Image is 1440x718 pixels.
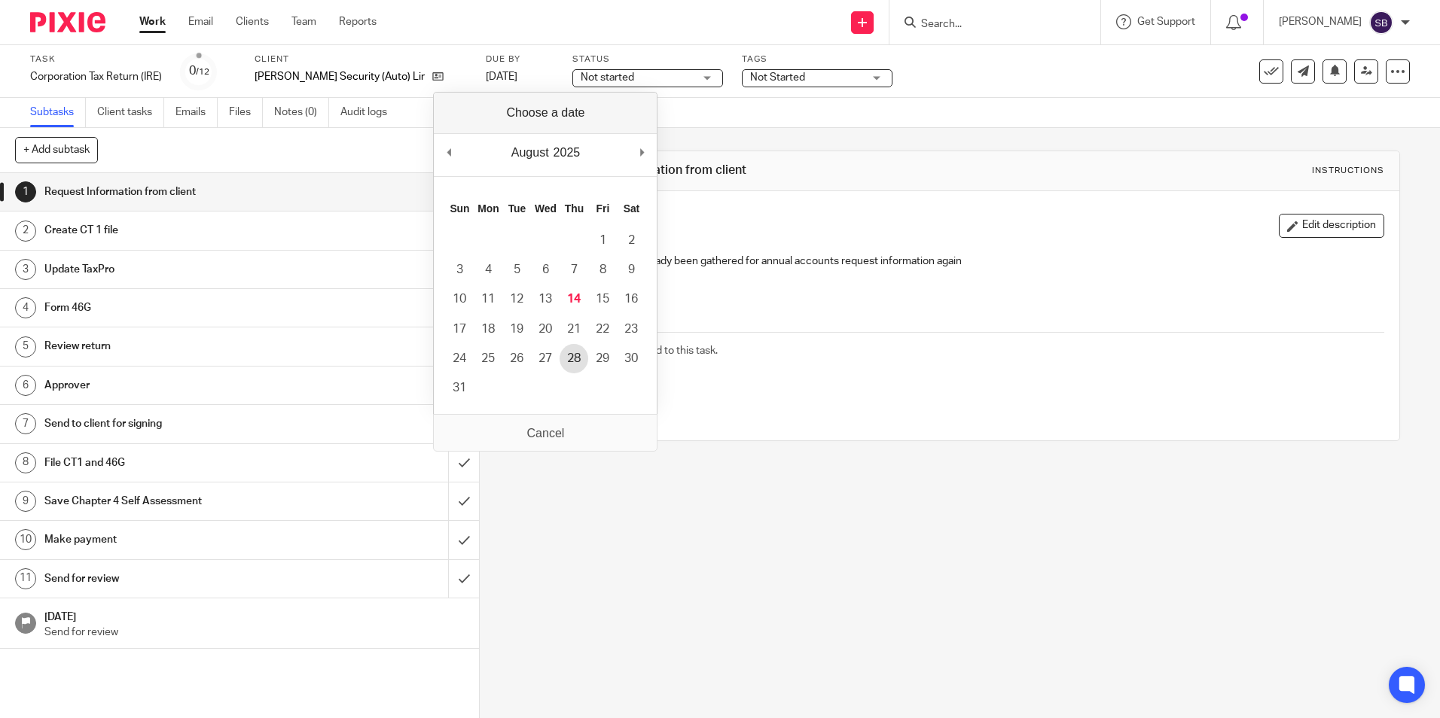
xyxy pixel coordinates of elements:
[274,98,329,127] a: Notes (0)
[255,53,467,65] label: Client
[97,98,164,127] a: Client tasks
[15,452,36,473] div: 8
[588,344,617,373] button: 29
[44,567,304,590] h1: Send for review
[339,14,377,29] a: Reports
[44,181,304,203] h1: Request Information from client
[509,141,551,164] div: August
[15,181,36,202] div: 1
[1279,214,1384,238] button: Edit description
[445,315,474,344] button: 17
[508,202,526,214] abbr: Tuesday
[445,344,474,373] button: 24
[596,202,610,214] abbr: Friday
[44,412,304,435] h1: Send to client for signing
[588,226,617,255] button: 1
[560,284,588,314] button: 14
[531,255,560,284] button: 6
[291,14,316,29] a: Team
[502,344,531,373] button: 26
[742,53,892,65] label: Tags
[340,98,398,127] a: Audit logs
[44,490,304,513] h1: Save Chapter 4 Self Assessment
[551,141,583,164] div: 2025
[445,373,474,403] button: 31
[30,69,162,84] div: Corporation Tax Return (IRE)
[588,284,617,314] button: 15
[15,137,98,163] button: + Add subtask
[634,141,649,164] button: Next Month
[30,98,86,127] a: Subtasks
[44,625,465,640] p: Send for review
[196,68,209,76] small: /12
[44,297,304,319] h1: Form 46G
[30,12,105,32] img: Pixie
[44,258,304,281] h1: Update TaxPro
[445,255,474,284] button: 3
[15,568,36,589] div: 11
[588,255,617,284] button: 8
[15,221,36,242] div: 2
[565,202,584,214] abbr: Thursday
[560,344,588,373] button: 28
[450,202,469,214] abbr: Sunday
[15,297,36,318] div: 4
[750,72,805,83] span: Not Started
[44,528,304,551] h1: Make payment
[581,72,634,83] span: Not started
[617,315,645,344] button: 23
[44,335,304,357] h1: Review return
[568,163,992,178] h1: Request Information from client
[139,14,166,29] a: Work
[624,202,640,214] abbr: Saturday
[1137,17,1195,27] span: Get Support
[486,53,554,65] label: Due by
[474,344,502,373] button: 25
[15,336,36,357] div: 5
[617,226,645,255] button: 2
[560,255,588,284] button: 7
[15,529,36,550] div: 10
[44,452,304,474] h1: File CT1 and 46G
[188,14,213,29] a: Email
[44,606,465,625] h1: [DATE]
[236,14,269,29] a: Clients
[477,202,499,214] abbr: Monday
[15,413,36,434] div: 7
[531,315,560,344] button: 20
[1312,165,1384,177] div: Instructions
[255,69,425,84] p: [PERSON_NAME] Security (Auto) Limited
[474,315,502,344] button: 18
[441,141,456,164] button: Previous Month
[920,18,1055,32] input: Search
[531,284,560,314] button: 13
[617,255,645,284] button: 9
[474,255,502,284] button: 4
[474,284,502,314] button: 11
[572,53,723,65] label: Status
[502,315,531,344] button: 19
[502,255,531,284] button: 5
[15,259,36,280] div: 3
[175,98,218,127] a: Emails
[617,344,645,373] button: 30
[588,315,617,344] button: 22
[30,53,162,65] label: Task
[229,98,263,127] a: Files
[15,491,36,512] div: 9
[1369,11,1393,35] img: svg%3E
[617,284,645,314] button: 16
[44,219,304,242] h1: Create CT 1 file
[535,202,557,214] abbr: Wednesday
[15,375,36,396] div: 6
[502,284,531,314] button: 12
[560,315,588,344] button: 21
[486,71,517,82] span: [DATE]
[44,374,304,397] h1: Approver
[536,254,1383,269] p: If information has not already been gathered for annual accounts request information again
[445,284,474,314] button: 10
[531,344,560,373] button: 27
[1279,14,1362,29] p: [PERSON_NAME]
[189,62,209,80] div: 0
